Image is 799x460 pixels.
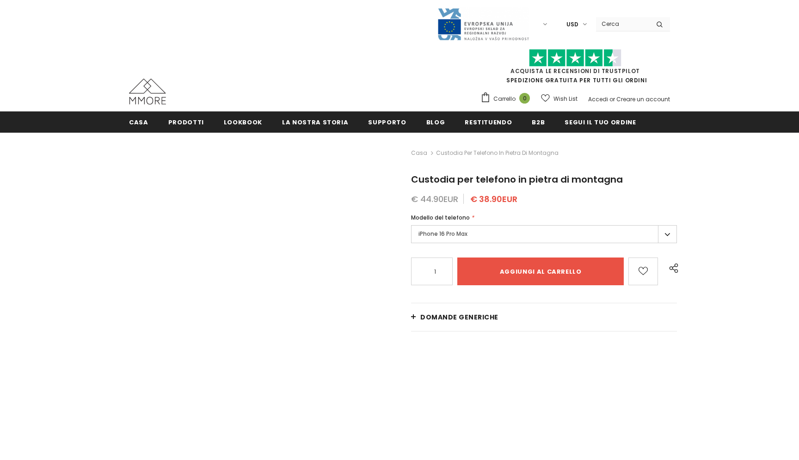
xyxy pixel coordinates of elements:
span: Restituendo [465,118,512,127]
span: € 44.90EUR [411,193,458,205]
a: Casa [129,111,148,132]
a: Acquista le recensioni di TrustPilot [510,67,640,75]
span: Segui il tuo ordine [565,118,636,127]
a: La nostra storia [282,111,348,132]
span: Lookbook [224,118,262,127]
span: La nostra storia [282,118,348,127]
a: supporto [368,111,406,132]
a: Casa [411,147,427,159]
a: B2B [532,111,545,132]
span: or [609,95,615,103]
a: Creare un account [616,95,670,103]
span: B2B [532,118,545,127]
a: Blog [426,111,445,132]
a: Wish List [541,91,578,107]
a: Accedi [588,95,608,103]
a: Javni Razpis [437,20,529,28]
input: Search Site [596,17,649,31]
span: Carrello [493,94,516,104]
span: Wish List [553,94,578,104]
a: Carrello 0 [480,92,535,106]
span: supporto [368,118,406,127]
input: Aggiungi al carrello [457,258,624,285]
span: Blog [426,118,445,127]
a: Segui il tuo ordine [565,111,636,132]
span: Domande generiche [420,313,498,322]
span: Prodotti [168,118,204,127]
span: € 38.90EUR [470,193,517,205]
span: Modello del telefono [411,214,470,221]
a: Lookbook [224,111,262,132]
span: SPEDIZIONE GRATUITA PER TUTTI GLI ORDINI [480,53,670,84]
a: Restituendo [465,111,512,132]
span: 0 [519,93,530,104]
span: Custodia per telefono in pietra di montagna [411,173,623,186]
a: Prodotti [168,111,204,132]
span: USD [566,20,578,29]
img: Fidati di Pilot Stars [529,49,621,67]
span: Custodia per telefono in pietra di montagna [436,147,559,159]
a: Domande generiche [411,303,677,331]
span: Casa [129,118,148,127]
label: iPhone 16 Pro Max [411,225,677,243]
img: Javni Razpis [437,7,529,41]
img: Casi MMORE [129,79,166,104]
